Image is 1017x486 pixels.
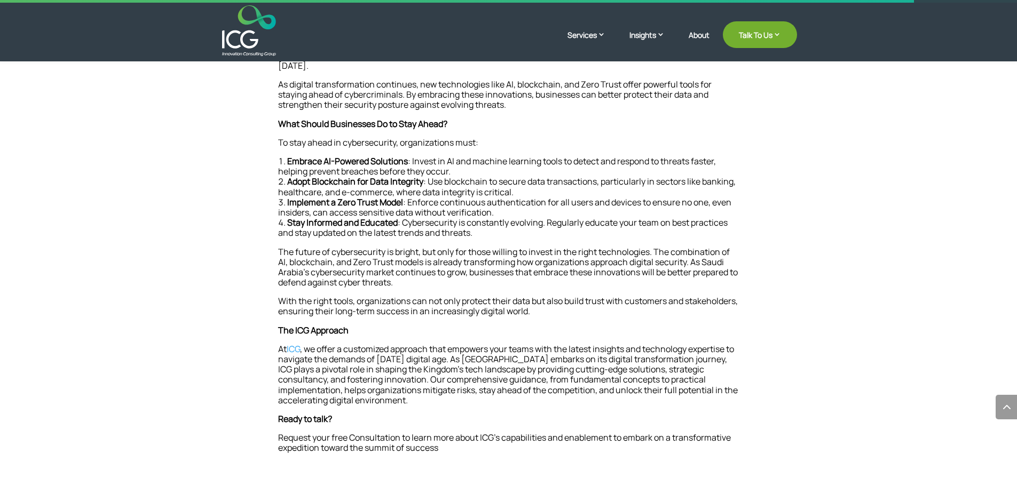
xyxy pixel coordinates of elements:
strong: Implement a Zero Trust Model [287,196,403,208]
li: : Use blockchain to secure data transactions, particularly in sectors like banking, healthcare, a... [278,177,739,197]
p: The future of cybersecurity is bright, but only for those willing to invest in the right technolo... [278,247,739,297]
strong: What Should Businesses Do to Stay Ahead? [278,118,447,130]
iframe: Chat Widget [839,371,1017,486]
a: Services [567,29,616,56]
a: ICG [287,343,300,355]
a: About [689,31,709,56]
p: To stay ahead in cybersecurity, organizations must: [278,138,739,156]
strong: Adopt Blockchain for Data Integrity [287,176,423,187]
p: As digital transformation continues, new technologies like AI, blockchain, and Zero Trust offer p... [278,79,739,119]
a: Talk To Us [723,21,797,48]
li: : Invest in AI and machine learning tools to detect and respond to threats faster, helping preven... [278,156,739,177]
p: With the right tools, organizations can not only protect their data but also build trust with cus... [278,296,739,325]
strong: Stay Informed and Educated [287,217,398,228]
strong: Embrace AI-Powered Solutions [287,155,408,167]
p: At , we offer a customized approach that empowers your teams with the latest insights and technol... [278,344,739,414]
strong: Ready to talk? [278,413,332,425]
a: Insights [629,29,675,56]
li: : Enforce continuous authentication for all users and devices to ensure no one, even insiders, ca... [278,197,739,218]
img: ICG [222,5,276,56]
li: : Cybersecurity is constantly evolving. Regularly educate your team on best practices and stay up... [278,218,739,238]
strong: The ICG Approach [278,324,349,336]
p: Request your free Consultation to learn more about ICG’s capabilities and enablement to embark on... [278,433,739,453]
